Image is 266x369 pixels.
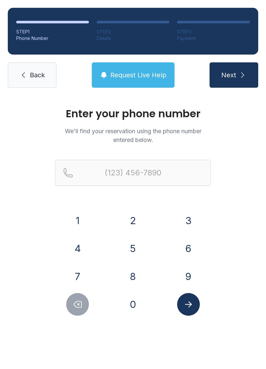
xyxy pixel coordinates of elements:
[66,265,89,288] button: 7
[97,29,169,35] div: STEP 2
[122,293,144,316] button: 0
[177,293,200,316] button: Submit lookup form
[97,35,169,42] div: Details
[177,237,200,260] button: 6
[55,127,211,144] p: We'll find your reservation using the phone number entered below.
[55,160,211,186] input: Reservation phone number
[122,265,144,288] button: 8
[30,70,45,80] span: Back
[221,70,236,80] span: Next
[177,29,250,35] div: STEP 3
[122,237,144,260] button: 5
[66,209,89,232] button: 1
[66,237,89,260] button: 4
[16,29,89,35] div: STEP 1
[55,108,211,119] h1: Enter your phone number
[177,209,200,232] button: 3
[66,293,89,316] button: Delete number
[16,35,89,42] div: Phone Number
[110,70,166,80] span: Request Live Help
[177,35,250,42] div: Payment
[122,209,144,232] button: 2
[177,265,200,288] button: 9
